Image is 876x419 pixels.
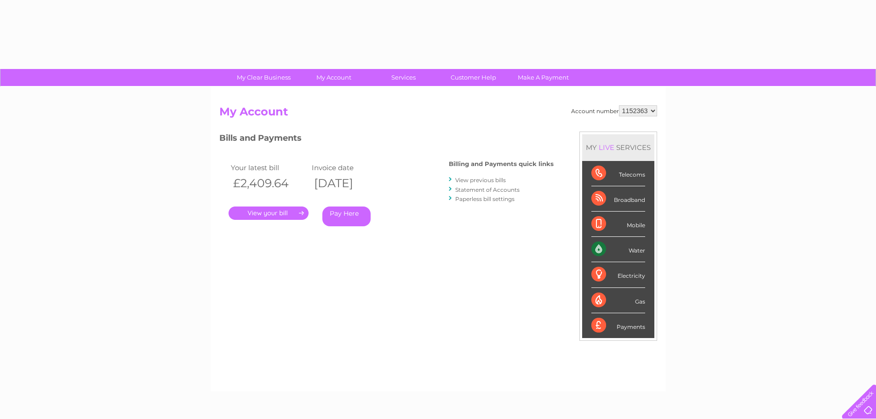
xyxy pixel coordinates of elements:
a: Customer Help [435,69,511,86]
td: Your latest bill [229,161,309,174]
div: Telecoms [591,161,645,186]
div: MY SERVICES [582,134,654,161]
td: Invoice date [309,161,390,174]
h4: Billing and Payments quick links [449,161,554,167]
div: LIVE [597,143,616,152]
a: Make A Payment [505,69,581,86]
a: . [229,207,309,220]
h2: My Account [219,105,657,123]
a: Pay Here [322,207,371,226]
a: Statement of Accounts [455,186,520,193]
th: [DATE] [309,174,390,193]
div: Payments [591,313,645,338]
div: Mobile [591,212,645,237]
th: £2,409.64 [229,174,309,193]
div: Broadband [591,186,645,212]
div: Account number [571,105,657,116]
div: Water [591,237,645,262]
a: My Clear Business [226,69,302,86]
a: Services [366,69,441,86]
a: View previous bills [455,177,506,184]
a: Paperless bill settings [455,195,515,202]
h3: Bills and Payments [219,132,554,148]
div: Gas [591,288,645,313]
div: Electricity [591,262,645,287]
a: My Account [296,69,372,86]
